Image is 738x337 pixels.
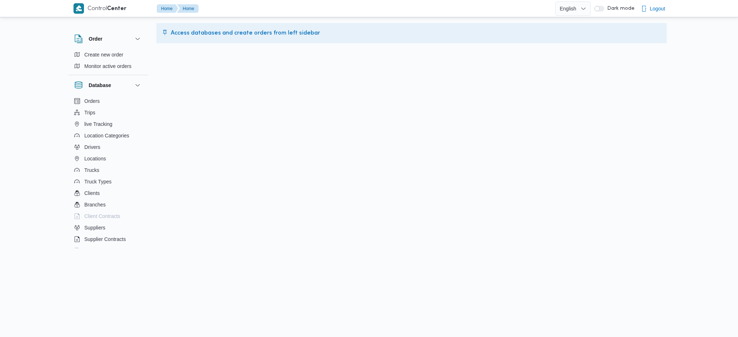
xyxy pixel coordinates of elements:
[84,223,105,232] span: Suppliers
[177,4,199,13] button: Home
[157,4,178,13] button: Home
[84,120,112,128] span: live Tracking
[71,187,145,199] button: Clients
[71,233,145,245] button: Supplier Contracts
[84,131,129,140] span: Location Categories
[74,35,142,43] button: Order
[84,200,106,209] span: Branches
[84,177,111,186] span: Truck Types
[71,49,145,60] button: Create new order
[71,164,145,176] button: Trucks
[71,118,145,130] button: live Tracking
[71,130,145,141] button: Location Categories
[68,95,148,251] div: Database
[107,6,126,12] b: Center
[71,153,145,164] button: Locations
[84,108,95,117] span: Trips
[89,35,102,43] h3: Order
[84,143,100,151] span: Drivers
[71,222,145,233] button: Suppliers
[71,107,145,118] button: Trips
[74,3,84,14] img: X8yXhbKr1z7QwAAAABJRU5ErkJggg==
[71,245,145,256] button: Devices
[89,81,111,90] h3: Database
[84,212,120,220] span: Client Contracts
[71,60,145,72] button: Monitor active orders
[84,246,102,255] span: Devices
[71,210,145,222] button: Client Contracts
[71,176,145,187] button: Truck Types
[84,235,126,243] span: Supplier Contracts
[604,6,635,12] span: Dark mode
[84,62,132,70] span: Monitor active orders
[71,141,145,153] button: Drivers
[638,1,668,16] button: Logout
[74,81,142,90] button: Database
[650,4,665,13] span: Logout
[171,29,320,37] span: Access databases and create orders from left sidebar
[84,154,106,163] span: Locations
[84,166,99,174] span: Trucks
[84,189,100,197] span: Clients
[71,199,145,210] button: Branches
[71,95,145,107] button: Orders
[84,50,123,59] span: Create new order
[68,49,148,75] div: Order
[84,97,100,105] span: Orders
